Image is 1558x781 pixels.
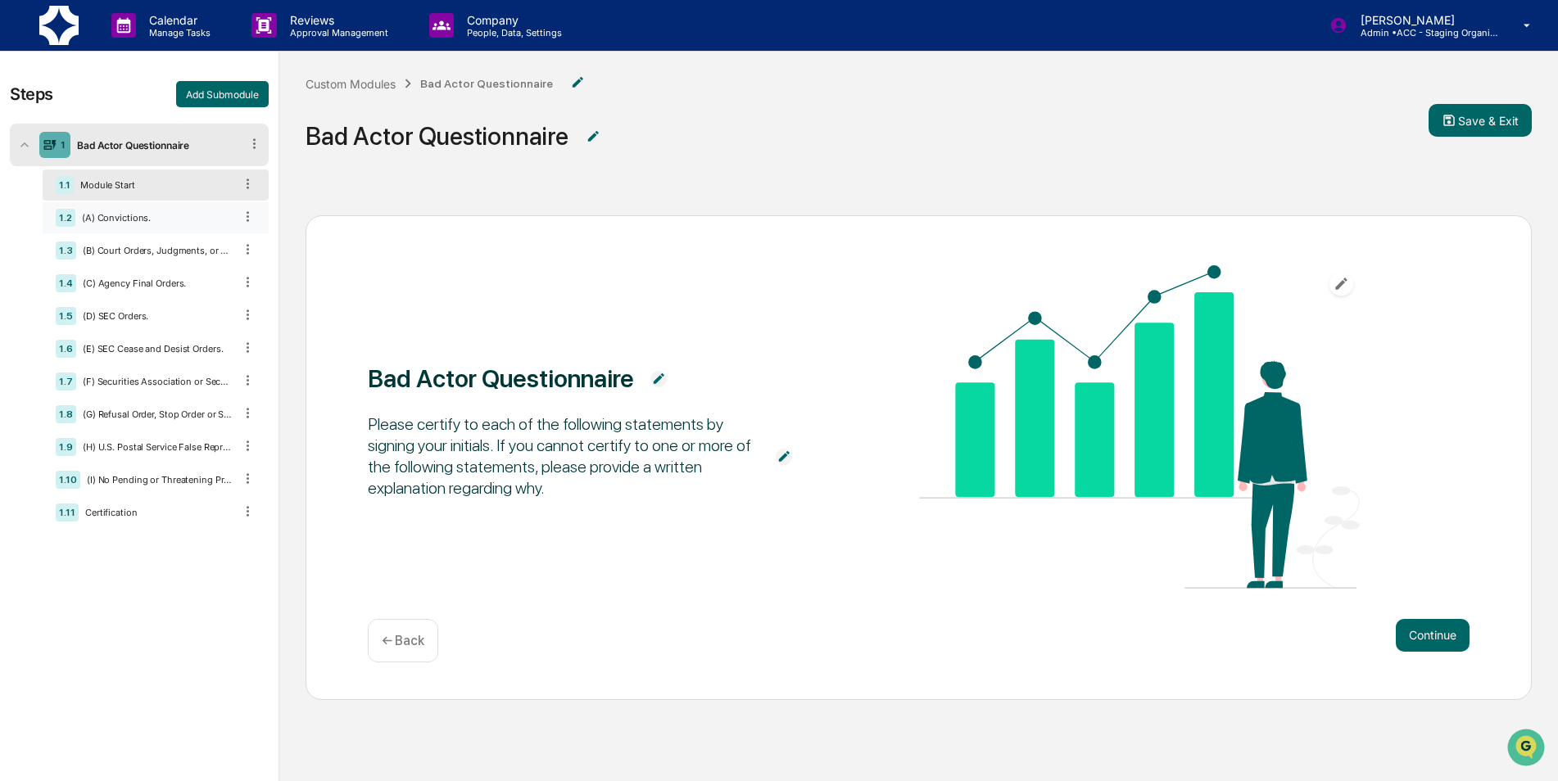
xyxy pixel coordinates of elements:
span: Preclearance [33,206,106,223]
p: Reviews [277,13,396,27]
div: 1.8 [56,405,76,423]
div: (D) SEC Orders. [76,310,233,322]
div: Certification [79,507,233,518]
div: (H) U.S. Postal Service False Representation Order. [76,441,233,453]
div: Module Start [74,179,233,191]
div: Bad Actor Questionnaire [70,139,240,151]
span: Attestations [135,206,203,223]
div: 1.5 [56,307,76,325]
div: 1.3 [56,242,76,260]
img: logo [39,6,79,45]
div: 1.6 [56,340,76,358]
img: Additional Document Icon [585,129,601,145]
div: 1.1 [56,176,74,194]
div: 1.7 [56,372,76,390]
div: Start new chat [56,125,269,142]
div: We're available if you need us! [56,142,207,155]
a: 🗄️Attestations [112,200,210,229]
span: Data Lookup [33,237,103,254]
p: Calendar [136,13,219,27]
p: Manage Tasks [136,27,219,38]
span: Pylon [163,278,198,290]
p: Approval Management [277,27,396,38]
div: (G) Refusal Order, Stop Order or Suspension of Regulation A Exemption. [76,409,233,420]
div: (F) Securities Association or Securities Exchange Suspension or Expulsion. [76,376,233,387]
img: Additional Document Icon [776,449,792,465]
div: 1.2 [56,209,75,227]
div: (I) No Pending or Threatening Proceedings. [80,474,233,485]
div: 1.11 [56,503,79,521]
p: People, Data, Settings [454,27,570,38]
div: 1.10 [56,471,80,489]
div: 1.4 [56,274,76,292]
div: Bad Actor Questionnaire [420,77,553,90]
div: Bad Actor Questionnaire [306,121,568,151]
p: How can we help? [16,34,298,61]
img: Additional Document Icon [650,371,667,387]
div: Please certify to each of the following statements by signing your initials. If you cannot certif... [368,413,759,499]
button: Add Submodule [176,81,269,107]
div: (B) Court Orders, Judgments, or Decrees. [76,245,233,256]
img: 1746055101610-c473b297-6a78-478c-a979-82029cc54cd1 [16,125,46,155]
img: Additional Document Icon [569,74,586,91]
p: Admin • ACC - Staging Organization [1347,27,1500,38]
div: Custom Modules [306,77,396,91]
button: Start new chat [279,130,298,150]
div: 1 [61,139,66,151]
img: Bad Actor Questionnaire [919,265,1360,589]
div: 1.9 [56,438,76,456]
div: (C) Agency Final Orders. [76,278,233,289]
div: Steps [10,84,53,104]
div: Bad Actor Questionnaire [368,363,634,393]
button: Save & Exit [1429,104,1532,137]
div: (E) SEC Cease and Desist Orders. [76,343,233,354]
div: 🗄️ [119,208,132,221]
p: Company [454,13,570,27]
p: ← Back [382,633,424,648]
p: [PERSON_NAME] [1347,13,1500,27]
a: Powered byPylon [115,277,198,290]
div: (A) Convictions. [75,212,233,223]
iframe: Open customer support [1506,727,1550,771]
button: Continue [1396,619,1470,652]
div: 🖐️ [16,208,29,221]
div: 🔎 [16,239,29,252]
a: 🔎Data Lookup [10,231,110,260]
a: 🖐️Preclearance [10,200,112,229]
